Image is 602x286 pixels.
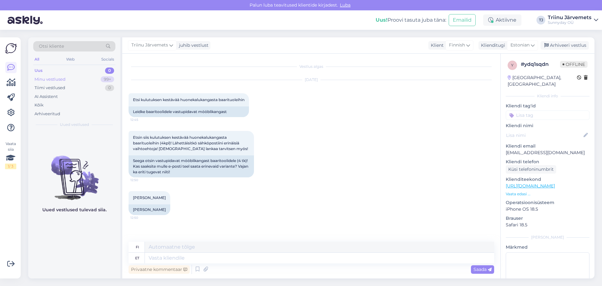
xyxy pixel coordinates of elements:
button: Emailid [449,14,476,26]
div: Minu vestlused [34,76,66,83]
span: y [511,63,514,67]
div: Proovi tasuta juba täna: [376,16,446,24]
div: AI Assistent [34,94,58,100]
span: Luba [338,2,352,8]
div: # ydq1sqdn [521,61,560,68]
span: 12:50 [130,178,154,182]
p: iPhone OS 18.5 [506,206,589,213]
div: Leidke baaritoolidele vastupidavat mööblikangast [129,106,249,117]
span: [PERSON_NAME] [133,195,166,200]
p: Kliendi email [506,143,589,149]
div: Küsi telefoninumbrit [506,165,556,174]
a: [URL][DOMAIN_NAME] [506,183,555,189]
p: Operatsioonisüsteem [506,199,589,206]
span: Finnish [449,42,465,49]
a: Triinu JärvemetsSunnyday OÜ [548,15,598,25]
span: Etsi kulutuksen kestävää huonekalukangasta baarituoleihin [133,97,245,102]
div: All [33,55,40,63]
div: [GEOGRAPHIC_DATA], [GEOGRAPHIC_DATA] [508,74,577,88]
div: Arhiveeritud [34,111,60,117]
div: Triinu Järvemets [548,15,591,20]
div: [PERSON_NAME] [129,204,170,215]
div: Socials [100,55,115,63]
div: Vaata siia [5,141,16,169]
div: Aktiivne [483,14,521,26]
div: Kliendi info [506,93,589,99]
p: Klienditeekond [506,176,589,183]
p: Kliendi telefon [506,159,589,165]
span: Triinu Järvemets [131,42,168,49]
span: Otsi kliente [39,43,64,50]
div: TJ [536,16,545,24]
span: 12:50 [130,215,154,220]
p: Märkmed [506,244,589,251]
div: 99+ [101,76,114,83]
p: Kliendi tag'id [506,103,589,109]
div: 0 [105,67,114,74]
div: juhib vestlust [177,42,209,49]
div: Sunnyday OÜ [548,20,591,25]
p: [EMAIL_ADDRESS][DOMAIN_NAME] [506,149,589,156]
div: Privaatne kommentaar [129,265,190,274]
img: Askly Logo [5,42,17,54]
div: Klient [428,42,444,49]
div: Seega otsin vastupidavat mööblikangast baaritoolidele (4 tk)! Kas saaksite mulle e-posti teel saa... [129,155,254,177]
p: Kliendi nimi [506,122,589,129]
p: Vaata edasi ... [506,191,589,197]
span: 12:45 [130,117,154,122]
span: Saada [473,267,492,272]
div: [DATE] [129,77,494,83]
b: Uus! [376,17,388,23]
p: Safari 18.5 [506,222,589,228]
p: Brauser [506,215,589,222]
span: Uued vestlused [60,122,89,127]
img: No chats [28,144,120,201]
div: Vestlus algas [129,64,494,69]
div: Kõik [34,102,44,108]
input: Lisa nimi [506,132,582,139]
div: 1 / 3 [5,164,16,169]
div: 0 [105,85,114,91]
input: Lisa tag [506,111,589,120]
span: Offline [560,61,588,68]
div: Tiimi vestlused [34,85,65,91]
span: Etsin siis kulutuksen kestävää huonekalukangasta baarituoleihin (4kpl)! Lähettäisitkö sähköpostii... [133,135,248,151]
div: fi [136,242,139,252]
div: [PERSON_NAME] [506,235,589,240]
span: Estonian [510,42,530,49]
div: Klienditugi [478,42,505,49]
div: et [135,253,139,263]
div: Arhiveeri vestlus [541,41,589,50]
div: Uus [34,67,43,74]
p: Uued vestlused tulevad siia. [42,207,107,213]
div: Web [65,55,76,63]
